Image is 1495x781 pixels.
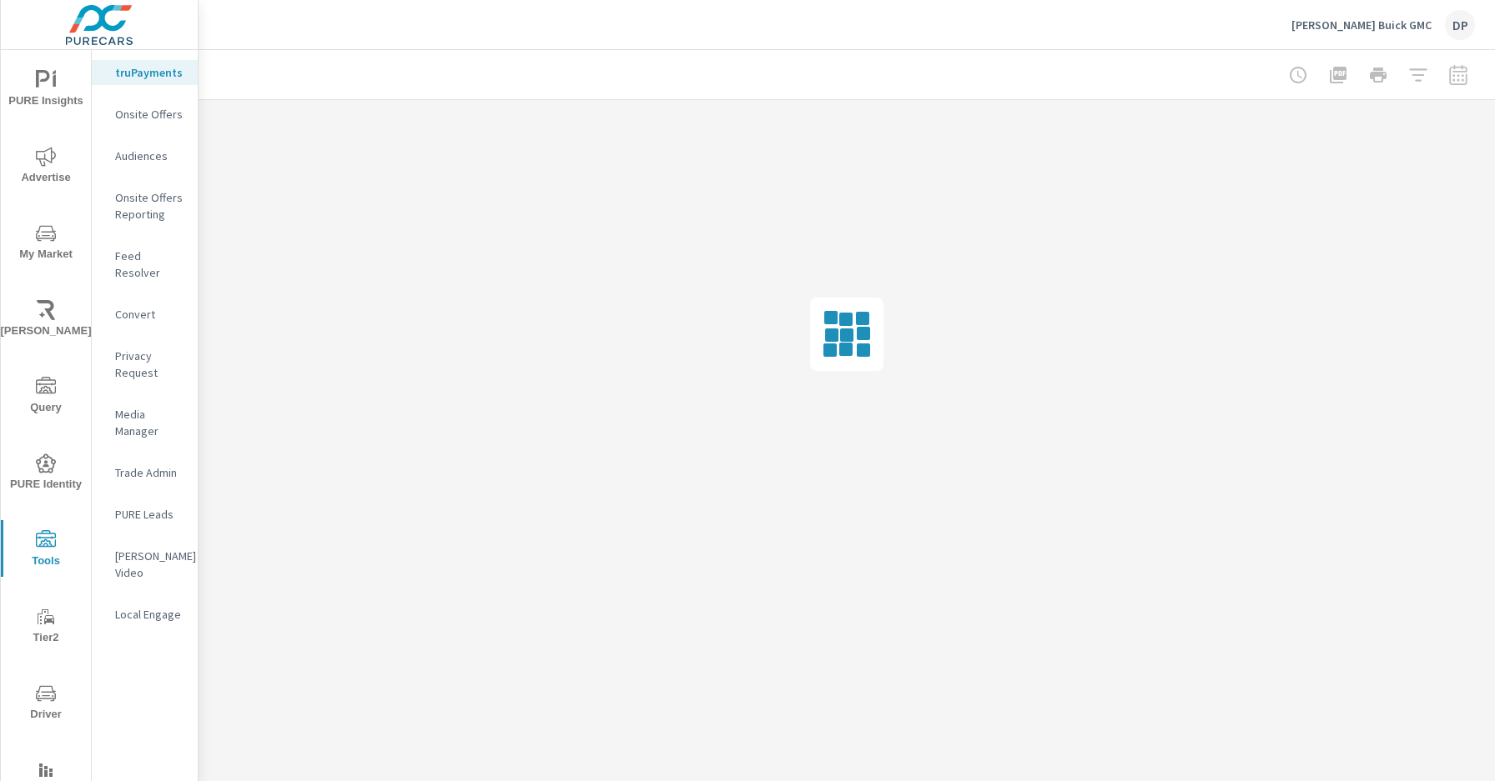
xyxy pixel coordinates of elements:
[115,606,184,623] p: Local Engage
[115,306,184,323] p: Convert
[115,248,184,281] p: Feed Resolver
[6,147,86,188] span: Advertise
[92,102,198,127] div: Onsite Offers
[92,60,198,85] div: truPayments
[115,106,184,123] p: Onsite Offers
[92,402,198,443] div: Media Manager
[92,143,198,168] div: Audiences
[92,302,198,327] div: Convert
[92,343,198,385] div: Privacy Request
[6,607,86,648] span: Tier2
[115,464,184,481] p: Trade Admin
[92,543,198,585] div: [PERSON_NAME] Video
[115,64,184,81] p: truPayments
[6,300,86,341] span: [PERSON_NAME]
[6,223,86,264] span: My Market
[6,530,86,571] span: Tools
[92,243,198,285] div: Feed Resolver
[6,683,86,724] span: Driver
[115,548,184,581] p: [PERSON_NAME] Video
[92,502,198,527] div: PURE Leads
[1291,18,1432,33] p: [PERSON_NAME] Buick GMC
[115,189,184,223] p: Onsite Offers Reporting
[6,453,86,494] span: PURE Identity
[115,348,184,381] p: Privacy Request
[115,506,184,523] p: PURE Leads
[1445,10,1475,40] div: DP
[115,406,184,439] p: Media Manager
[6,70,86,111] span: PURE Insights
[92,460,198,485] div: Trade Admin
[92,602,198,627] div: Local Engage
[6,377,86,418] span: Query
[115,148,184,164] p: Audiences
[92,185,198,227] div: Onsite Offers Reporting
